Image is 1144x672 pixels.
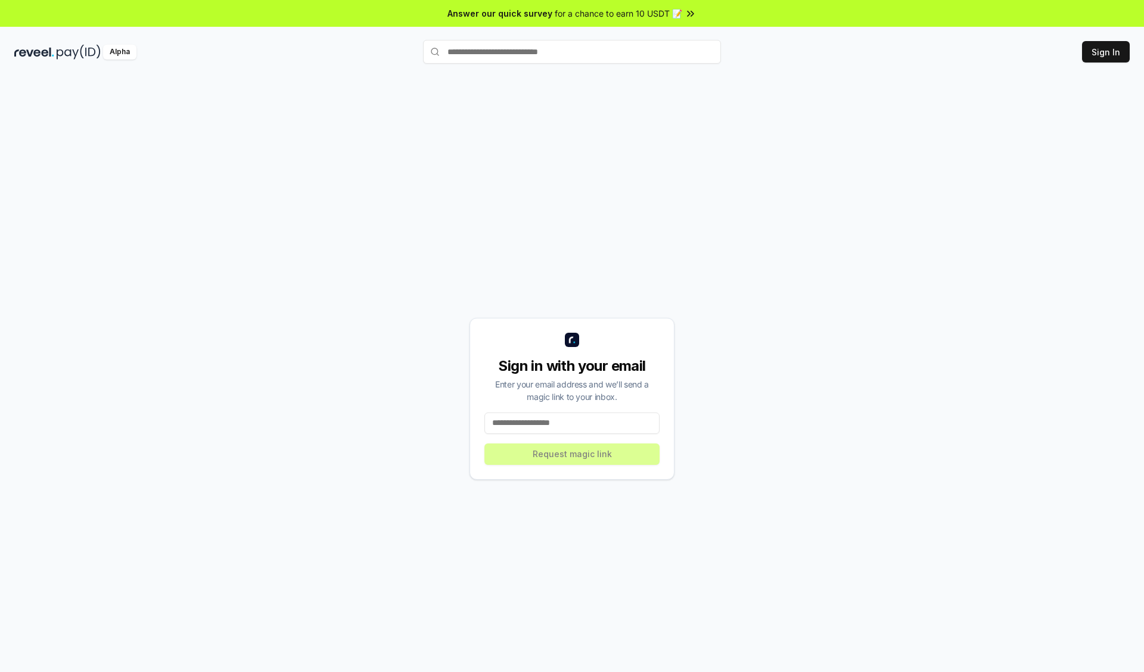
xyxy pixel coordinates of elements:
div: Sign in with your email [484,357,660,376]
img: reveel_dark [14,45,54,60]
span: Answer our quick survey [447,7,552,20]
img: logo_small [565,333,579,347]
span: for a chance to earn 10 USDT 📝 [555,7,682,20]
button: Sign In [1082,41,1130,62]
div: Enter your email address and we’ll send a magic link to your inbox. [484,378,660,403]
div: Alpha [103,45,136,60]
img: pay_id [57,45,101,60]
